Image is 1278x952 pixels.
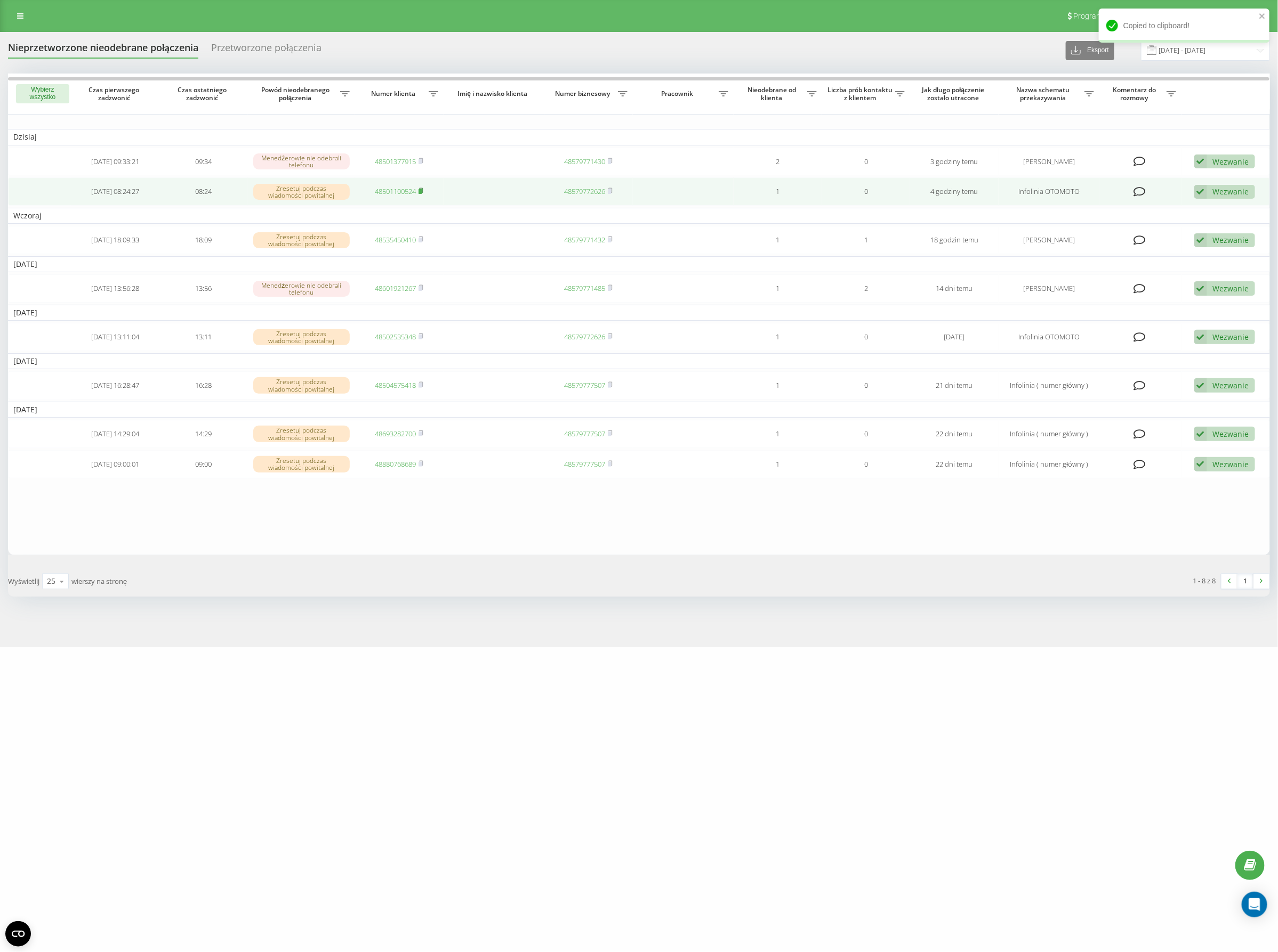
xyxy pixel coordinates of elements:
[999,148,1099,176] td: [PERSON_NAME]
[8,353,1270,369] td: [DATE]
[910,323,999,351] td: [DATE]
[1004,86,1084,102] span: Nazwa schematu przekazywania
[8,576,39,586] span: Wyświetlij
[822,371,911,400] td: 0
[16,84,69,103] button: Wybierz wszystko
[734,450,822,478] td: 1
[827,86,896,102] span: Liczba prób kontaktu z klientem
[739,86,807,102] span: Nieodebrane od klienta
[375,235,416,245] a: 48535450410
[71,274,159,303] td: [DATE] 13:56:28
[999,226,1099,254] td: [PERSON_NAME]
[253,281,350,297] div: Menedżerowie nie odebrali telefonu
[910,274,999,303] td: 14 dni temu
[1242,892,1267,917] div: Open Intercom Messenger
[910,450,999,478] td: 22 dni temu
[159,371,248,400] td: 16:28
[8,42,198,59] div: Nieprzetworzone nieodebrane połączenia
[8,256,1270,272] td: [DATE]
[71,323,159,351] td: [DATE] 13:11:04
[375,459,416,469] a: 48880768689
[564,283,605,293] a: 48579771485
[1213,332,1249,342] div: Wezwanie
[71,148,159,176] td: [DATE] 09:33:21
[1259,12,1266,22] button: close
[71,450,159,478] td: [DATE] 09:00:01
[564,157,605,166] a: 48579771430
[5,921,31,947] button: Open CMP widget
[999,177,1099,206] td: Infolinia OTOMOTO
[375,186,416,196] a: 48501100524
[822,177,911,206] td: 0
[1213,157,1249,167] div: Wezwanie
[253,329,350,345] div: Zresetuj podczas wiadomości powitalnej
[71,177,159,206] td: [DATE] 08:24:27
[564,332,605,341] a: 48579772626
[253,377,350,393] div: Zresetuj podczas wiadomości powitalnej
[999,323,1099,351] td: Infolinia OTOMOTO
[734,420,822,448] td: 1
[360,89,429,98] span: Numer klienta
[159,226,248,254] td: 18:09
[999,274,1099,303] td: [PERSON_NAME]
[159,450,248,478] td: 09:00
[564,235,605,245] a: 48579771432
[734,274,822,303] td: 1
[47,576,55,587] div: 25
[734,148,822,176] td: 2
[253,456,350,472] div: Zresetuj podczas wiadomości powitalnej
[375,157,416,166] a: 48501377915
[159,148,248,176] td: 09:34
[1213,459,1249,469] div: Wezwanie
[159,274,248,303] td: 13:56
[910,177,999,206] td: 4 godziny temu
[564,186,605,196] a: 48579772626
[1213,283,1249,294] div: Wezwanie
[1213,235,1249,245] div: Wezwanie
[734,177,822,206] td: 1
[8,305,1270,321] td: [DATE]
[734,226,822,254] td: 1
[253,86,340,102] span: Powód nieodebranego połączenia
[453,89,534,98] span: Imię i nazwisko klienta
[1213,380,1249,390] div: Wezwanie
[1105,86,1167,102] span: Komentarz do rozmowy
[1213,186,1249,197] div: Wezwanie
[999,420,1099,448] td: Infolinia ( numer główny )
[375,283,416,293] a: 48601921267
[375,429,416,438] a: 48693282700
[253,426,350,442] div: Zresetuj podczas wiadomości powitalnej
[253,153,350,169] div: Menedżerowie nie odebrali telefonu
[81,86,150,102] span: Czas pierwszego zadzwonić
[564,459,605,469] a: 48579777507
[822,323,911,351] td: 0
[638,89,719,98] span: Pracownik
[734,371,822,400] td: 1
[71,226,159,254] td: [DATE] 18:09:33
[822,420,911,448] td: 0
[822,148,911,176] td: 0
[1099,9,1269,43] div: Copied to clipboard!
[1193,575,1216,586] div: 1 - 8 z 8
[550,89,618,98] span: Numer biznesowy
[159,323,248,351] td: 13:11
[71,371,159,400] td: [DATE] 16:28:47
[822,226,911,254] td: 1
[1237,574,1253,589] a: 1
[910,148,999,176] td: 3 godziny temu
[564,380,605,390] a: 48579777507
[1213,429,1249,439] div: Wezwanie
[211,42,321,59] div: Przetworzone połączenia
[253,232,350,248] div: Zresetuj podczas wiadomości powitalnej
[910,226,999,254] td: 18 godzin temu
[920,86,990,102] span: Jak długo połączenie zostało utracone
[71,420,159,448] td: [DATE] 14:29:04
[8,402,1270,418] td: [DATE]
[999,450,1099,478] td: Infolinia ( numer główny )
[8,129,1270,145] td: Dzisiaj
[168,86,238,102] span: Czas ostatniego zadzwonić
[1073,12,1130,20] span: Program poleceń
[910,371,999,400] td: 21 dni temu
[999,371,1099,400] td: Infolinia ( numer główny )
[564,429,605,438] a: 48579777507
